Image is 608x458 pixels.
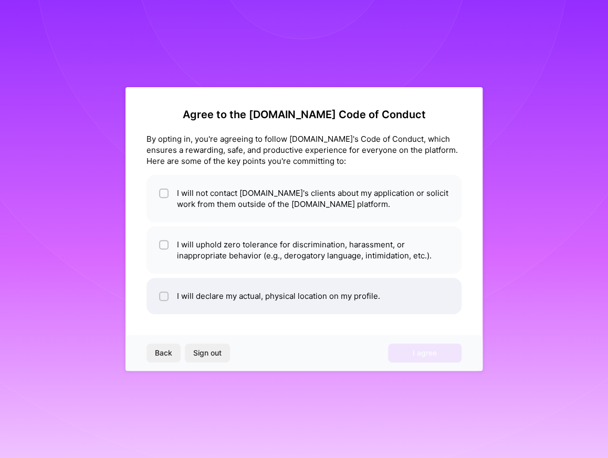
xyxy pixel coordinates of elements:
div: By opting in, you're agreeing to follow [DOMAIN_NAME]'s Code of Conduct, which ensures a rewardin... [146,133,462,166]
li: I will uphold zero tolerance for discrimination, harassment, or inappropriate behavior (e.g., der... [146,226,462,274]
span: Sign out [193,348,222,358]
li: I will declare my actual, physical location on my profile. [146,278,462,314]
li: I will not contact [DOMAIN_NAME]'s clients about my application or solicit work from them outside... [146,175,462,222]
button: Back [146,343,181,362]
button: Sign out [185,343,230,362]
h2: Agree to the [DOMAIN_NAME] Code of Conduct [146,108,462,121]
span: Back [155,348,172,358]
